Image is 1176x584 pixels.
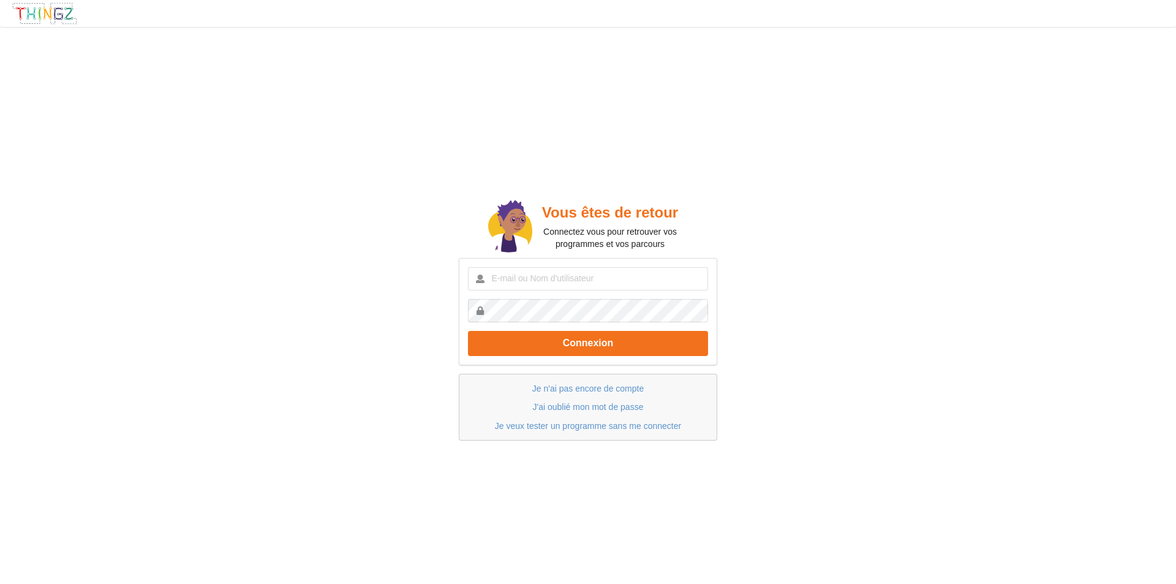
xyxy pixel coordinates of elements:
img: doc.svg [488,200,532,254]
a: Je veux tester un programme sans me connecter [495,421,681,431]
button: Connexion [468,331,708,356]
h2: Vous êtes de retour [532,203,687,222]
input: E-mail ou Nom d'utilisateur [468,267,708,290]
p: Connectez vous pour retrouver vos programmes et vos parcours [532,226,687,250]
a: Je n'ai pas encore de compte [532,384,644,393]
img: thingz_logo.png [12,2,78,25]
a: J'ai oublié mon mot de passe [533,402,644,412]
